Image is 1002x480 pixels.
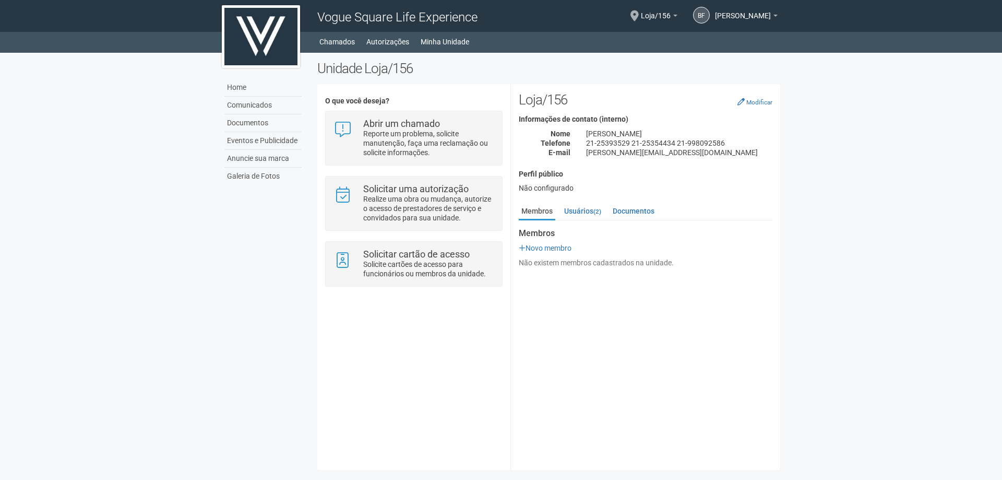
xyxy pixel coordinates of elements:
h4: Informações de contato (interno) [519,115,772,123]
span: Bianca Fragoso Kraemer Moraes da Silva [715,2,771,20]
small: (2) [593,208,601,215]
a: Novo membro [519,244,571,252]
a: Comunicados [224,97,302,114]
span: Vogue Square Life Experience [317,10,478,25]
p: Reporte um problema, solicite manutenção, faça uma reclamação ou solicite informações. [363,129,494,157]
a: Modificar [737,98,772,106]
strong: E-mail [548,148,570,157]
p: Solicite cartões de acesso para funcionários ou membros da unidade. [363,260,494,278]
a: Documentos [610,203,657,219]
div: 21-25393529 21-25354434 21-998092586 [578,138,780,148]
div: [PERSON_NAME] [578,129,780,138]
a: Usuários(2) [562,203,604,219]
strong: Telefone [541,139,570,147]
small: Modificar [746,99,772,106]
a: Galeria de Fotos [224,168,302,185]
div: [PERSON_NAME][EMAIL_ADDRESS][DOMAIN_NAME] [578,148,780,157]
h2: Unidade Loja/156 [317,61,780,76]
strong: Solicitar uma autorização [363,183,469,194]
a: Eventos e Publicidade [224,132,302,150]
a: Solicitar uma autorização Realize uma obra ou mudança, autorize o acesso de prestadores de serviç... [333,184,494,223]
a: BF [693,7,710,24]
a: [PERSON_NAME] [715,13,778,21]
span: Loja/156 [641,2,671,20]
a: Autorizações [366,34,409,49]
a: Anuncie sua marca [224,150,302,168]
strong: Abrir um chamado [363,118,440,129]
h4: O que você deseja? [325,97,502,105]
div: Não existem membros cadastrados na unidade. [519,258,772,267]
a: Solicitar cartão de acesso Solicite cartões de acesso para funcionários ou membros da unidade. [333,250,494,278]
img: logo.jpg [222,5,300,68]
h2: Loja/156 [519,92,772,108]
strong: Solicitar cartão de acesso [363,249,470,260]
a: Membros [519,203,555,220]
a: Abrir um chamado Reporte um problema, solicite manutenção, faça uma reclamação ou solicite inform... [333,119,494,157]
a: Chamados [319,34,355,49]
strong: Nome [551,130,570,138]
a: Loja/156 [641,13,677,21]
a: Home [224,79,302,97]
strong: Membros [519,229,772,238]
p: Realize uma obra ou mudança, autorize o acesso de prestadores de serviço e convidados para sua un... [363,194,494,223]
a: Minha Unidade [421,34,469,49]
h4: Perfil público [519,170,772,178]
a: Documentos [224,114,302,132]
div: Não configurado [519,183,772,193]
